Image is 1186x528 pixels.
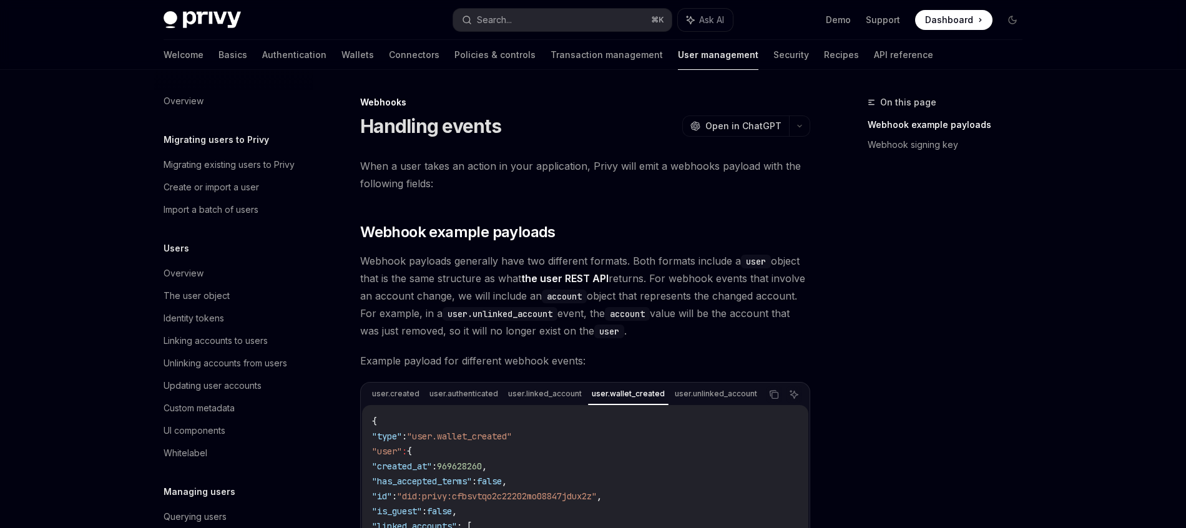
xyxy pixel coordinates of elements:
span: Example payload for different webhook events: [360,352,810,369]
span: false [427,506,452,517]
div: user.linked_account [504,386,586,401]
a: Import a batch of users [154,198,313,221]
span: , [482,461,487,472]
a: Querying users [154,506,313,528]
div: Querying users [164,509,227,524]
span: "type" [372,431,402,442]
h5: Users [164,241,189,256]
a: Custom metadata [154,397,313,419]
div: UI components [164,423,225,438]
span: On this page [880,95,936,110]
a: Identity tokens [154,307,313,330]
span: : [472,476,477,487]
code: user [594,325,624,338]
div: user.authenticated [426,386,502,401]
span: "did:privy:cfbsvtqo2c22202mo08847jdux2z" [397,491,597,502]
span: "created_at" [372,461,432,472]
span: ⌘ K [651,15,664,25]
button: Toggle dark mode [1002,10,1022,30]
span: , [502,476,507,487]
h5: Migrating users to Privy [164,132,269,147]
button: Ask AI [786,386,802,403]
button: Ask AI [678,9,733,31]
div: Unlinking accounts from users [164,356,287,371]
a: Welcome [164,40,203,70]
div: The user object [164,288,230,303]
span: , [597,491,602,502]
button: Copy the contents from the code block [766,386,782,403]
a: Basics [218,40,247,70]
div: Overview [164,94,203,109]
div: Import a batch of users [164,202,258,217]
a: Overview [154,262,313,285]
div: Updating user accounts [164,378,262,393]
div: Overview [164,266,203,281]
a: the user REST API [521,272,609,285]
a: Transaction management [551,40,663,70]
code: account [542,290,587,303]
h1: Handling events [360,115,501,137]
a: Overview [154,90,313,112]
code: account [605,307,650,321]
a: Migrating existing users to Privy [154,154,313,176]
div: user.created [368,386,423,401]
div: Webhooks [360,96,810,109]
div: Linking accounts to users [164,333,268,348]
div: Identity tokens [164,311,224,326]
div: Custom metadata [164,401,235,416]
a: Create or import a user [154,176,313,198]
span: "is_guest" [372,506,422,517]
span: : [422,506,427,517]
a: Authentication [262,40,326,70]
div: Migrating existing users to Privy [164,157,295,172]
code: user [741,255,771,268]
a: Whitelabel [154,442,313,464]
span: : [402,446,407,457]
span: : [402,431,407,442]
span: Webhook example payloads [360,222,556,242]
a: Updating user accounts [154,374,313,397]
div: user.unlinked_account [671,386,761,401]
a: UI components [154,419,313,442]
span: Webhook payloads generally have two different formats. Both formats include a object that is the ... [360,252,810,340]
span: "user.wallet_created" [407,431,512,442]
img: dark logo [164,11,241,29]
h5: Managing users [164,484,235,499]
a: Connectors [389,40,439,70]
span: { [407,446,412,457]
span: "id" [372,491,392,502]
button: Search...⌘K [453,9,672,31]
span: "user" [372,446,402,457]
div: user.wallet_created [588,386,669,401]
a: Wallets [341,40,374,70]
a: Support [866,14,900,26]
div: Create or import a user [164,180,259,195]
a: User management [678,40,758,70]
a: Unlinking accounts from users [154,352,313,374]
div: Whitelabel [164,446,207,461]
span: : [432,461,437,472]
span: "has_accepted_terms" [372,476,472,487]
a: Policies & controls [454,40,536,70]
a: The user object [154,285,313,307]
span: Open in ChatGPT [705,120,782,132]
a: Security [773,40,809,70]
span: Dashboard [925,14,973,26]
button: Open in ChatGPT [682,115,789,137]
code: user.unlinked_account [443,307,557,321]
a: Dashboard [915,10,992,30]
a: API reference [874,40,933,70]
span: : [392,491,397,502]
a: Demo [826,14,851,26]
span: When a user takes an action in your application, Privy will emit a webhooks payload with the foll... [360,157,810,192]
div: Search... [477,12,512,27]
a: Linking accounts to users [154,330,313,352]
a: Recipes [824,40,859,70]
span: 969628260 [437,461,482,472]
span: false [477,476,502,487]
span: , [452,506,457,517]
span: { [372,416,377,427]
a: Webhook signing key [868,135,1032,155]
a: Webhook example payloads [868,115,1032,135]
span: Ask AI [699,14,724,26]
